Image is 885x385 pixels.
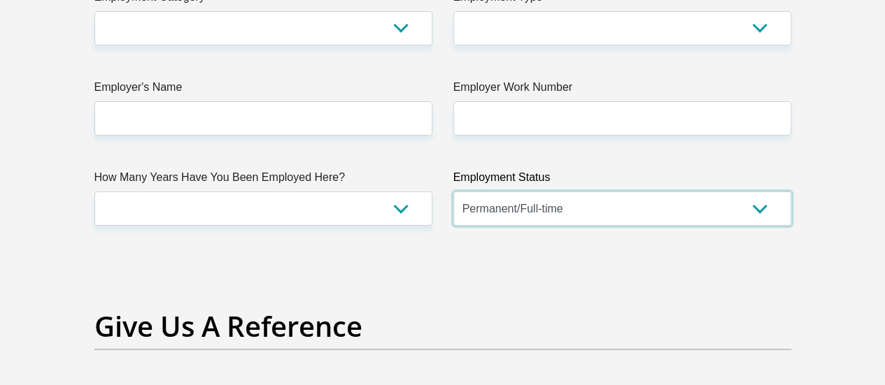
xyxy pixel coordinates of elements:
h2: Give Us A Reference [94,310,791,343]
label: Employment Status [453,169,791,191]
input: Employer Work Number [453,101,791,136]
label: Employer's Name [94,79,432,101]
input: Employer's Name [94,101,432,136]
label: Employer Work Number [453,79,791,101]
label: How Many Years Have You Been Employed Here? [94,169,432,191]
